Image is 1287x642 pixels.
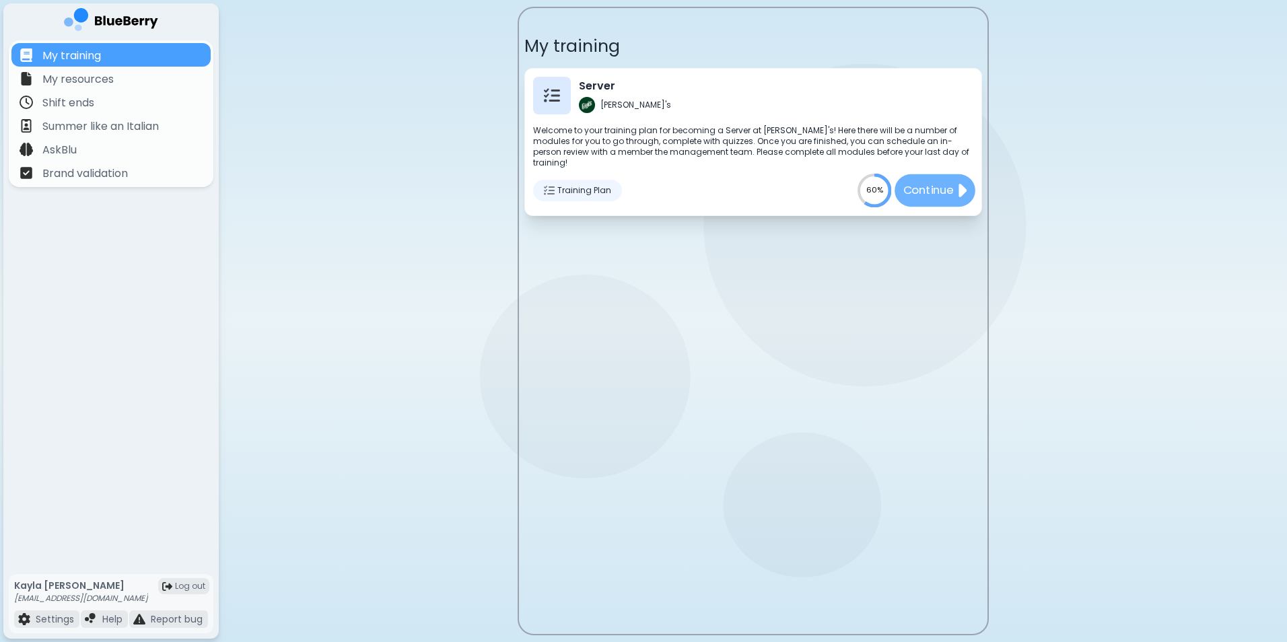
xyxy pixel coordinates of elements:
p: Settings [36,613,74,625]
p: Welcome to your training plan for becoming a Server at [PERSON_NAME]'s! Here there will be a numb... [533,125,973,168]
p: My resources [42,71,114,87]
img: company logo [64,8,158,36]
p: [PERSON_NAME]'s [600,100,671,110]
p: Brand validation [42,166,128,182]
p: Continue [903,182,953,199]
img: file icon [18,613,30,625]
button: Continue [895,174,975,206]
a: Continuefile icon [891,175,973,206]
p: My training [524,35,982,57]
p: Summer like an Italian [42,118,159,135]
img: Training Plan [544,185,555,196]
img: file icon [956,180,967,201]
p: Kayla [PERSON_NAME] [14,579,148,592]
p: My training [42,48,101,64]
img: file icon [85,613,97,625]
img: file icon [20,72,33,85]
p: AskBlu [42,142,77,158]
img: file icon [20,143,33,156]
img: logout [162,581,172,592]
p: Report bug [151,613,203,625]
img: Training Plan [544,87,560,104]
p: Server [579,78,671,94]
img: file icon [20,119,33,133]
img: file icon [20,48,33,62]
p: Shift ends [42,95,94,111]
span: Training Plan [557,185,611,196]
img: file icon [20,166,33,180]
img: Gigi's logo [579,97,595,113]
img: file icon [133,613,145,625]
span: Log out [175,581,205,592]
p: [EMAIL_ADDRESS][DOMAIN_NAME] [14,593,148,604]
img: file icon [20,96,33,109]
text: 60% [866,184,882,195]
p: Help [102,613,123,625]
